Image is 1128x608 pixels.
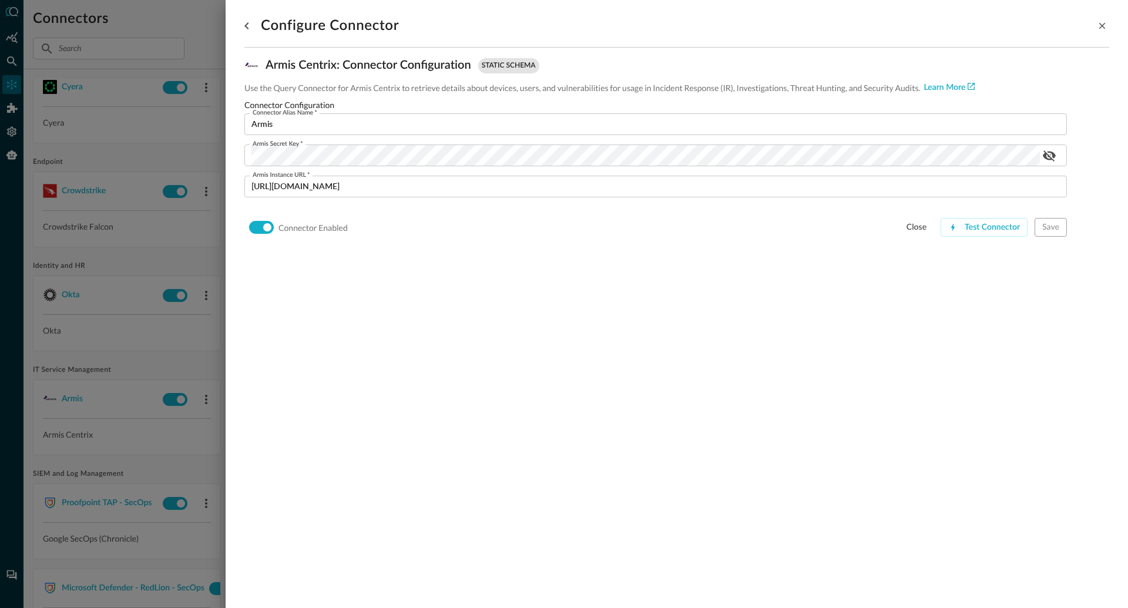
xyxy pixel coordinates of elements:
p: static schema [482,61,536,71]
a: Learn More [924,82,975,94]
p: Connector Enabled [278,221,348,234]
button: Test Connector [941,218,1028,237]
h1: Configure Connector [261,16,399,35]
p: Connector Configuration [244,99,1109,111]
button: close-drawer [1095,19,1109,33]
button: close [899,218,934,237]
label: Armis Instance URL [253,170,310,180]
button: go back [237,16,256,35]
p: Use the Query Connector for Armis Centrix to retrieve details about devices, users, and vulnerabi... [244,82,920,94]
label: Armis Secret Key [253,139,303,149]
div: close [907,220,926,235]
button: show password [1040,146,1059,165]
label: Connector Alias Name [253,108,317,117]
img: Armis.svg [244,59,258,73]
p: Armis Centrix : Connector Configuration [266,57,471,75]
div: Test Connector [965,220,1020,235]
